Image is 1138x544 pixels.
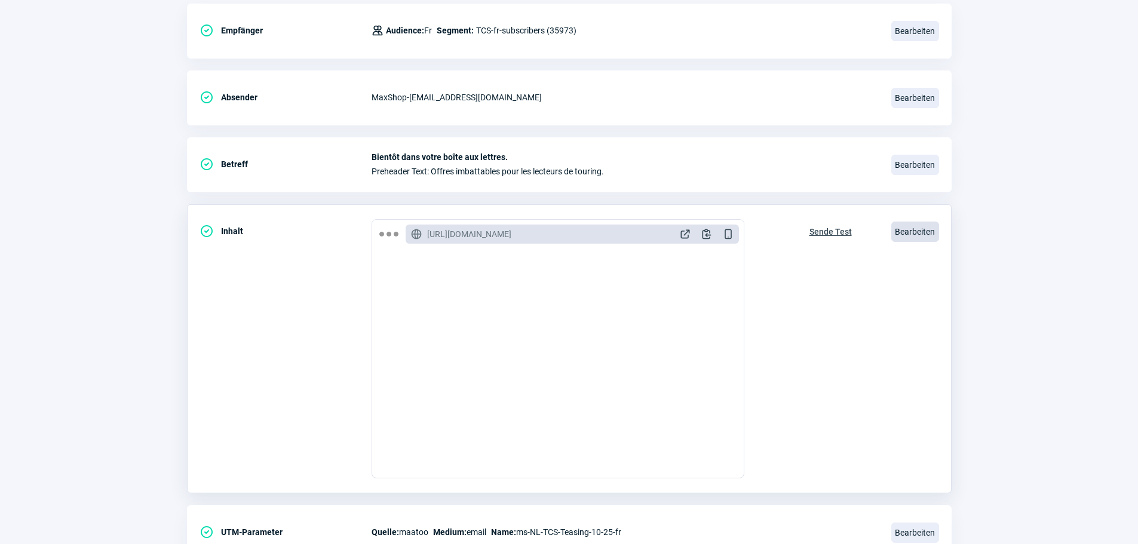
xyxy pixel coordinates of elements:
span: Bearbeiten [891,88,939,108]
div: Absender [200,85,372,109]
div: Empfänger [200,19,372,42]
span: Sende Test [809,222,852,241]
span: Medium: [433,527,467,537]
span: Bearbeiten [891,222,939,242]
span: Quelle: [372,527,399,537]
span: Segment: [437,23,474,38]
span: Bearbeiten [891,523,939,543]
div: UTM-Parameter [200,520,372,544]
span: Name: [491,527,516,537]
span: email [433,525,486,539]
span: Bearbeiten [891,155,939,175]
span: Bientôt dans votre boîte aux lettres. [372,152,877,162]
button: Sende Test [797,219,864,242]
span: maatoo [372,525,428,539]
div: Inhalt [200,219,372,243]
div: TCS-fr-subscribers (35973) [372,19,576,42]
div: Betreff [200,152,372,176]
span: Bearbeiten [891,21,939,41]
span: [URL][DOMAIN_NAME] [427,228,511,240]
div: MaxShop - [EMAIL_ADDRESS][DOMAIN_NAME] [372,85,877,109]
span: Fr [386,23,432,38]
span: Audience: [386,26,424,35]
span: Preheader Text: Offres imbattables pour les lecteurs de touring. [372,167,877,176]
span: ms-NL-TCS-Teasing-10-25-fr [491,525,621,539]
